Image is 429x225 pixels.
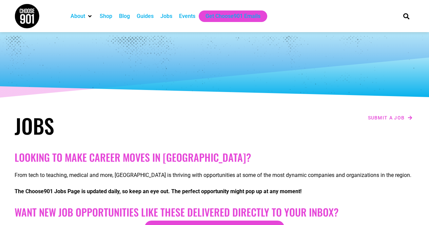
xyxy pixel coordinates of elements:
span: Submit a job [368,115,405,120]
strong: The Choose901 Jobs Page is updated daily, so keep an eye out. The perfect opportunity might pop u... [15,188,301,195]
a: Get Choose901 Emails [206,12,260,20]
nav: Main nav [67,10,391,22]
a: Events [179,12,195,20]
div: Search [401,10,412,22]
a: About [71,12,85,20]
a: Submit a job [366,113,415,122]
h2: Want New Job Opportunities like these Delivered Directly to your Inbox? [15,206,415,218]
a: Blog [119,12,130,20]
a: Guides [137,12,154,20]
p: From tech to teaching, medical and more, [GEOGRAPHIC_DATA] is thriving with opportunities at some... [15,171,415,179]
a: Jobs [160,12,172,20]
h2: Looking to make career moves in [GEOGRAPHIC_DATA]? [15,151,415,163]
a: Shop [100,12,112,20]
div: About [67,10,96,22]
h1: Jobs [15,113,211,138]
